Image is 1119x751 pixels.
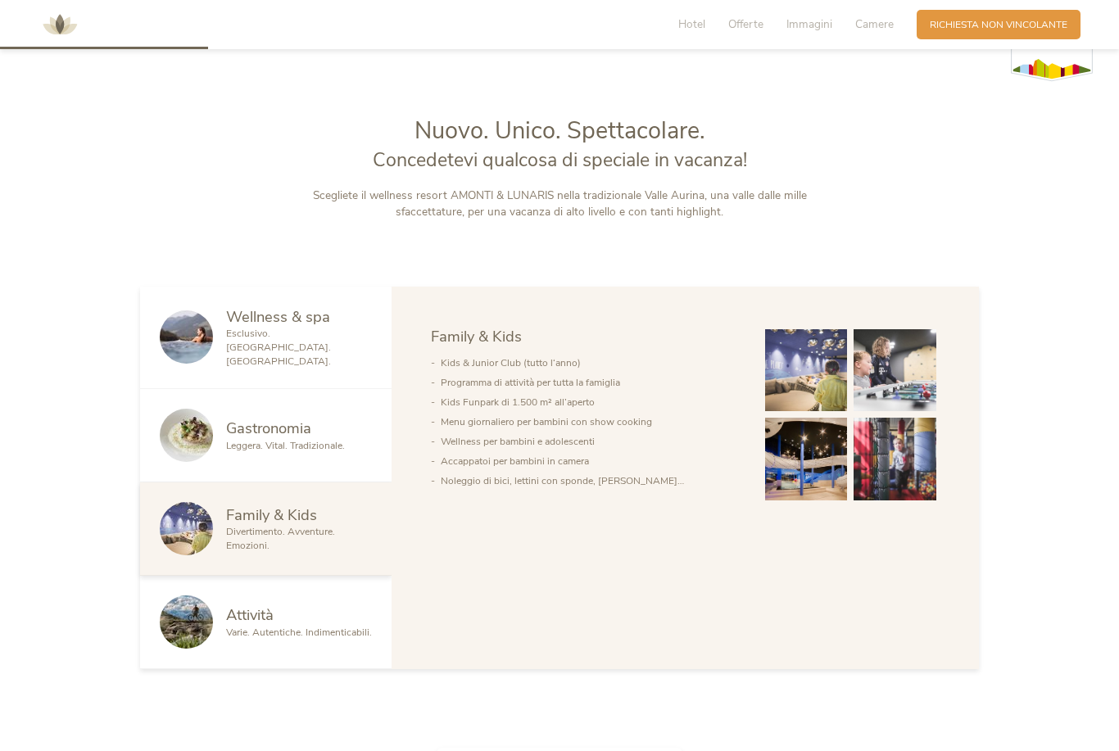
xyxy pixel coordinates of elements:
[441,353,739,373] li: Kids & Junior Club (tutto l‘anno)
[286,188,833,221] p: Scegliete il wellness resort AMONTI & LUNARIS nella tradizionale Valle Aurina, una valle dalle mi...
[226,604,274,625] span: Attività
[226,504,317,525] span: Family & Kids
[226,626,372,639] span: Varie. Autentiche. Indimenticabili.
[226,306,330,327] span: Wellness & spa
[35,20,84,29] a: AMONTI & LUNARIS Wellnessresort
[226,327,331,368] span: Esclusivo. [GEOGRAPHIC_DATA]. [GEOGRAPHIC_DATA].
[431,326,522,346] span: Family & Kids
[786,16,832,32] span: Immagini
[855,16,894,32] span: Camere
[441,412,739,432] li: Menu giornaliero per bambini con show cooking
[441,392,739,412] li: Kids Funpark di 1.500 m² all’aperto
[226,418,311,438] span: Gastronomia
[678,16,705,32] span: Hotel
[226,439,345,452] span: Leggera. Vital. Tradizionale.
[226,525,335,552] span: Divertimento. Avventure. Emozioni.
[441,451,739,471] li: Accappatoi per bambini in camera
[441,471,739,491] li: Noleggio di bici, lettini con sponde, [PERSON_NAME]…
[930,18,1067,32] span: Richiesta non vincolante
[441,373,739,392] li: Programma di attività per tutta la famiglia
[1011,17,1093,82] img: Alto Adige
[441,432,739,451] li: Wellness per bambini e adolescenti
[728,16,763,32] span: Offerte
[373,147,747,173] span: Concedetevi qualcosa di speciale in vacanza!
[415,115,705,147] span: Nuovo. Unico. Spettacolare.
